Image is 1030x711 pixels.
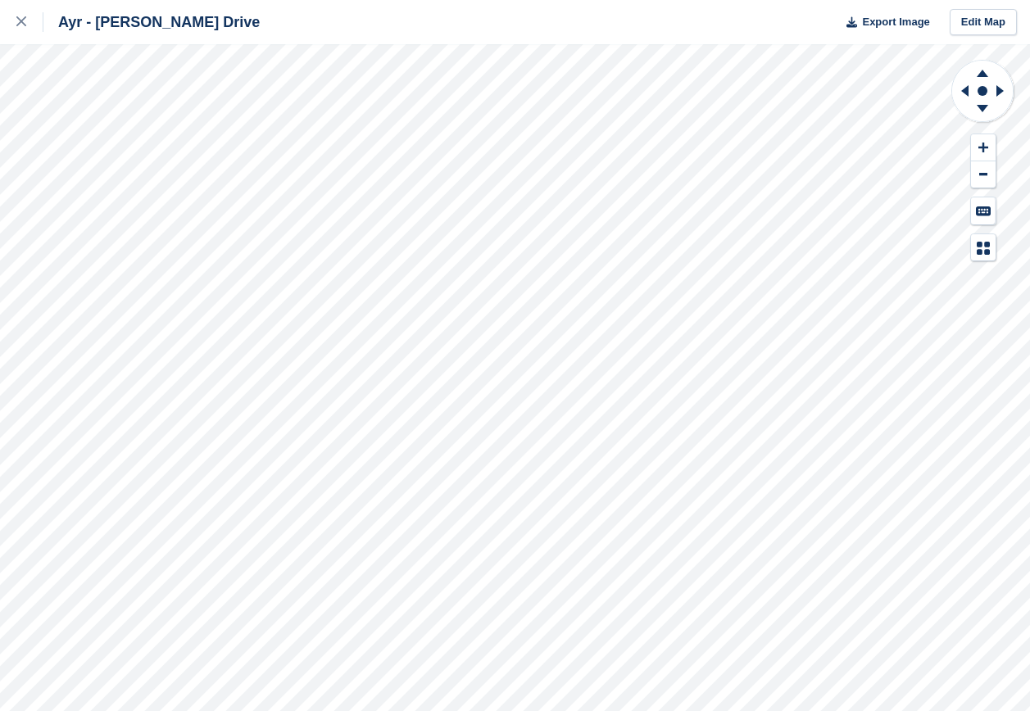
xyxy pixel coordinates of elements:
button: Export Image [837,9,930,36]
a: Edit Map [950,9,1017,36]
button: Keyboard Shortcuts [971,197,996,224]
span: Export Image [862,14,929,30]
button: Zoom Out [971,161,996,188]
div: Ayr - [PERSON_NAME] Drive [43,12,260,32]
button: Map Legend [971,234,996,261]
button: Zoom In [971,134,996,161]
